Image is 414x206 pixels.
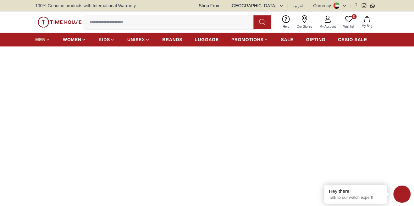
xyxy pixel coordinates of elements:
[288,3,289,9] span: |
[127,34,150,45] a: UNISEX
[394,186,411,203] div: Chat Widget
[313,3,334,9] div: Currency
[281,36,294,43] span: SALE
[293,14,316,30] a: Our Stores
[63,34,86,45] a: WOMEN
[38,17,82,28] img: ...
[338,36,367,43] span: CASIO SALE
[358,15,376,30] button: My Bag
[338,34,367,45] a: CASIO SALE
[353,3,358,8] a: Facebook
[35,3,136,9] span: 100% Genuine products with International Warranty
[295,24,315,29] span: Our Stores
[35,36,46,43] span: MEN
[223,3,228,8] img: United Arab Emirates
[329,188,383,194] div: Hey there!
[341,24,357,29] span: Wishlist
[306,36,326,43] span: GIFTING
[340,14,358,30] a: 0Wishlist
[279,14,293,30] a: Help
[163,36,183,43] span: BRANDS
[352,14,357,19] span: 0
[231,36,264,43] span: PROMOTIONS
[280,24,292,29] span: Help
[63,36,81,43] span: WOMEN
[195,34,219,45] a: LUGGAGE
[306,34,326,45] a: GIFTING
[370,3,375,8] a: Whatsapp
[231,34,268,45] a: PROMOTIONS
[308,3,310,9] span: |
[317,24,339,29] span: My Account
[35,34,50,45] a: MEN
[99,36,110,43] span: KIDS
[329,195,383,200] p: Talk to our watch expert!
[199,3,284,9] button: Shop From[GEOGRAPHIC_DATA]
[99,34,115,45] a: KIDS
[292,3,305,9] button: العربية
[281,34,294,45] a: SALE
[127,36,145,43] span: UNISEX
[359,24,375,28] span: My Bag
[163,34,183,45] a: BRANDS
[350,3,351,9] span: |
[195,36,219,43] span: LUGGAGE
[362,3,367,8] a: Instagram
